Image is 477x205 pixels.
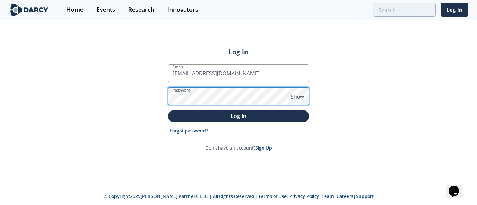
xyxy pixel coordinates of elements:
[173,112,304,120] p: Log In
[173,87,190,93] label: Password
[97,7,115,13] div: Events
[373,3,436,17] input: Advanced Search
[173,64,183,70] label: Email
[168,110,309,122] button: Log In
[168,47,309,57] h2: Log In
[356,193,374,199] a: Support
[167,7,198,13] div: Innovators
[441,3,468,17] a: Log In
[258,193,287,199] a: Terms of Use
[322,193,334,199] a: Team
[205,145,272,151] p: Don't have an account?
[170,128,208,134] a: Forgot password?
[10,193,467,200] p: © Copyright 2025 [PERSON_NAME] Partners, LLC | All Rights Reserved | | | | |
[9,3,50,16] img: logo-wide.svg
[128,7,154,13] div: Research
[255,145,272,151] a: Sign Up
[446,175,470,198] iframe: chat widget
[289,193,319,199] a: Privacy Policy
[337,193,353,199] a: Careers
[66,7,83,13] div: Home
[291,93,304,100] span: Show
